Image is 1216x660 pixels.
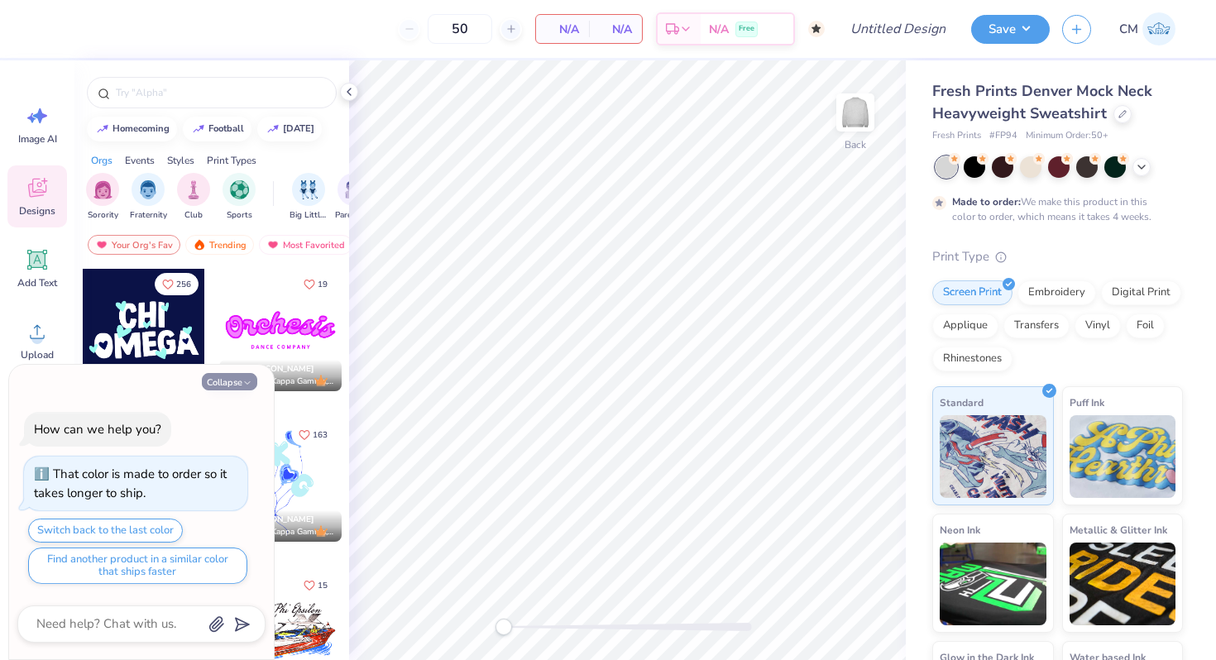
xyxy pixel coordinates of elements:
div: filter for Big Little Reveal [290,173,328,222]
span: Add Text [17,276,57,289]
button: homecoming [87,117,177,141]
div: Your Org's Fav [88,235,180,255]
div: halloween [283,124,314,133]
img: Chloe Man [1142,12,1175,45]
img: trend_line.gif [96,124,109,134]
span: N/A [546,21,579,38]
img: Parent's Weekend Image [345,180,364,199]
button: Like [155,273,199,295]
div: Events [125,153,155,168]
span: Club [184,209,203,222]
div: Print Type [932,247,1183,266]
div: football [208,124,244,133]
span: [PERSON_NAME] [246,363,314,375]
span: # FP94 [989,129,1017,143]
div: Digital Print [1101,280,1181,305]
div: That color is made to order so it takes longer to ship. [34,466,227,501]
img: Big Little Reveal Image [299,180,318,199]
div: Accessibility label [495,619,512,635]
div: Embroidery [1017,280,1096,305]
div: Back [845,137,866,152]
span: Free [739,23,754,35]
a: CM [1112,12,1183,45]
span: 256 [176,280,191,289]
input: – – [428,14,492,44]
div: Transfers [1003,313,1070,338]
input: Untitled Design [837,12,959,45]
img: Neon Ink [940,543,1046,625]
div: Foil [1126,313,1165,338]
span: Designs [19,204,55,218]
div: Vinyl [1075,313,1121,338]
span: Kappa Kappa Gamma, [GEOGRAPHIC_DATA] [246,526,335,538]
span: Standard [940,394,984,411]
div: How can we help you? [34,421,161,438]
span: 163 [313,431,328,439]
img: trend_line.gif [192,124,205,134]
img: Sorority Image [93,180,113,199]
div: Print Types [207,153,256,168]
button: filter button [335,173,373,222]
button: Collapse [202,373,257,390]
div: Most Favorited [259,235,352,255]
img: Metallic & Glitter Ink [1070,543,1176,625]
span: Kappa Kappa Gamma, [GEOGRAPHIC_DATA][US_STATE] [246,375,335,388]
button: Like [296,273,335,295]
span: Puff Ink [1070,394,1104,411]
span: Metallic & Glitter Ink [1070,521,1167,538]
button: Switch back to the last color [28,519,183,543]
span: Parent's Weekend [335,209,373,222]
button: football [183,117,251,141]
button: Save [971,15,1050,44]
button: filter button [290,173,328,222]
span: Fresh Prints [932,129,981,143]
div: Applique [932,313,998,338]
div: filter for Parent's Weekend [335,173,373,222]
button: filter button [177,173,210,222]
span: 19 [318,280,328,289]
span: Upload [21,348,54,361]
div: Orgs [91,153,113,168]
div: filter for Fraternity [130,173,167,222]
button: Find another product in a similar color that ships faster [28,548,247,584]
div: homecoming [113,124,170,133]
img: trend_line.gif [266,124,280,134]
span: Image AI [18,132,57,146]
div: filter for Club [177,173,210,222]
div: filter for Sorority [86,173,119,222]
img: most_fav.gif [95,239,108,251]
img: trending.gif [193,239,206,251]
div: Screen Print [932,280,1013,305]
span: N/A [599,21,632,38]
span: Sports [227,209,252,222]
span: Big Little Reveal [290,209,328,222]
img: Back [839,96,872,129]
div: We make this product in this color to order, which means it takes 4 weeks. [952,194,1156,224]
span: Sorority [88,209,118,222]
img: most_fav.gif [266,239,280,251]
span: [PERSON_NAME] [246,514,314,525]
span: Fraternity [130,209,167,222]
button: filter button [130,173,167,222]
button: Like [296,574,335,596]
button: filter button [86,173,119,222]
span: 15 [318,581,328,590]
img: Standard [940,415,1046,498]
button: filter button [223,173,256,222]
div: filter for Sports [223,173,256,222]
strong: Made to order: [952,195,1021,208]
img: Puff Ink [1070,415,1176,498]
span: CM [1119,20,1138,39]
div: Rhinestones [932,347,1013,371]
div: Styles [167,153,194,168]
img: Sports Image [230,180,249,199]
span: N/A [709,21,729,38]
div: Trending [185,235,254,255]
input: Try "Alpha" [114,84,326,101]
button: Like [291,423,335,446]
span: Neon Ink [940,521,980,538]
img: Club Image [184,180,203,199]
img: Fraternity Image [139,180,157,199]
span: Minimum Order: 50 + [1026,129,1108,143]
button: [DATE] [257,117,322,141]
